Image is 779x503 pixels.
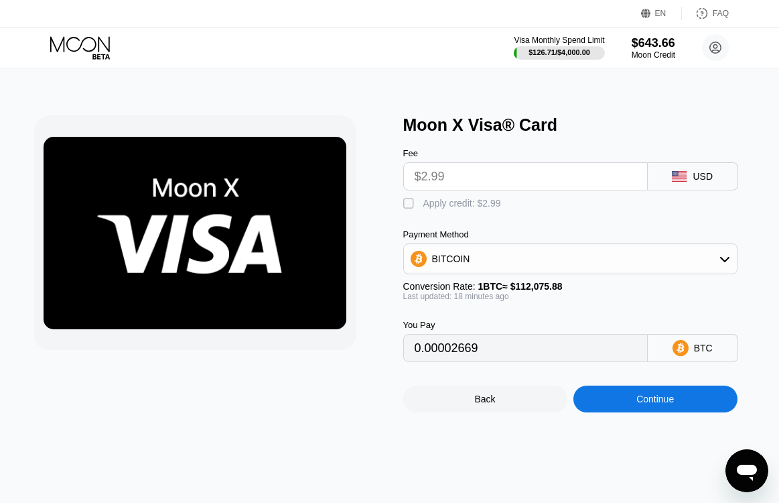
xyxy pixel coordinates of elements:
div:  [403,197,417,211]
div: FAQ [713,9,729,18]
div: Payment Method [403,229,737,239]
iframe: Schaltfläche zum Öffnen des Messaging-Fensters [725,449,768,492]
div: Last updated: 18 minutes ago [403,292,737,301]
div: BTC [694,343,713,353]
div: Back [403,386,567,412]
div: Continue [573,386,737,412]
div: EN [655,9,666,18]
div: BITCOIN [404,245,737,272]
div: Fee [403,148,648,158]
div: You Pay [403,320,648,330]
div: Moon X Visa® Card [403,115,759,135]
div: $643.66 [632,36,675,50]
div: Visa Monthly Spend Limit$126.71/$4,000.00 [514,36,604,60]
div: USD [693,171,713,182]
div: $643.66Moon Credit [632,36,675,60]
span: 1 BTC ≈ $112,075.88 [478,281,563,292]
div: BITCOIN [432,254,470,264]
div: Back [474,394,495,404]
div: Visa Monthly Spend Limit [514,36,604,45]
div: EN [641,7,682,20]
div: Conversion Rate: [403,281,737,292]
div: $126.71 / $4,000.00 [528,48,590,56]
div: FAQ [682,7,729,20]
input: $0.00 [415,163,636,190]
div: Moon Credit [632,50,675,60]
div: Apply credit: $2.99 [423,198,501,209]
div: Continue [636,394,674,404]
